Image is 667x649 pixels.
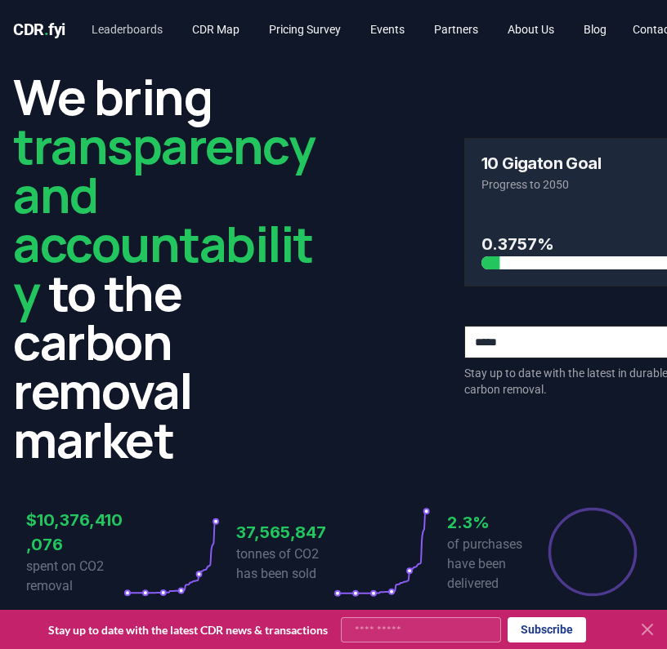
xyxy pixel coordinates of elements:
nav: Main [78,15,620,44]
a: Leaderboards [78,15,176,44]
p: tonnes of CO2 has been sold [236,545,333,584]
h2: We bring to the carbon removal market [13,72,333,464]
span: CDR fyi [13,20,65,39]
a: CDR.fyi [13,18,65,41]
a: Pricing Survey [256,15,354,44]
span: transparency and accountability [13,112,315,326]
a: CDR Map [179,15,253,44]
h3: 37,565,847 [236,520,333,545]
a: Blog [571,15,620,44]
a: Partners [421,15,491,44]
h3: 2.3% [447,510,544,535]
span: . [44,20,49,39]
h3: 10 Gigaton Goal [481,155,601,171]
p: of purchases have been delivered [447,535,544,593]
p: spent on CO2 removal [26,557,123,596]
a: About Us [495,15,567,44]
h3: $10,376,410,076 [26,508,123,557]
div: Percentage of sales delivered [547,506,638,598]
a: Events [357,15,418,44]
